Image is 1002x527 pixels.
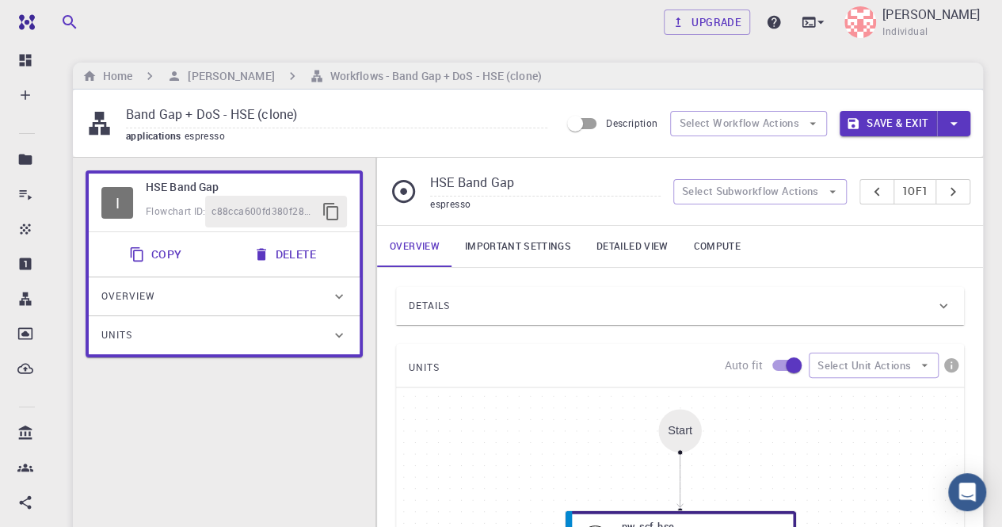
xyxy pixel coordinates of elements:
[101,284,155,309] span: Overview
[606,116,657,129] span: Description
[430,197,471,210] span: espresso
[882,24,928,40] span: Individual
[409,293,450,319] span: Details
[939,353,964,378] button: info
[101,323,132,348] span: Units
[844,6,876,38] img: JD Francois
[725,357,763,373] p: Auto fit
[409,355,440,380] span: UNITS
[101,187,133,219] div: I
[948,473,986,511] div: Open Intercom Messenger
[211,204,315,220] span: c88cca600fd380f28c12e39c
[670,111,827,136] button: Select Workflow Actions
[185,129,231,142] span: espresso
[396,287,964,325] div: Details
[244,239,329,270] button: Delete
[452,226,584,267] a: Important settings
[882,5,980,24] p: [PERSON_NAME]
[146,178,347,196] h6: HSE Band Gap
[101,187,133,219] span: Idle
[893,179,937,204] button: 1of1
[120,239,195,270] button: Copy
[89,316,360,354] div: Units
[324,67,542,85] h6: Workflows - Band Gap + DoS - HSE (clone)
[859,179,971,204] div: pager
[146,204,205,217] span: Flowchart ID:
[79,67,545,85] nav: breadcrumb
[658,409,702,453] div: Start
[377,226,452,267] a: Overview
[664,10,750,35] a: Upgrade
[680,226,752,267] a: Compute
[673,179,847,204] button: Select Subworkflow Actions
[840,111,937,136] button: Save & Exit
[584,226,680,267] a: Detailed view
[809,353,939,378] button: Select Unit Actions
[97,67,132,85] h6: Home
[89,277,360,315] div: Overview
[32,11,89,25] span: Support
[13,14,35,30] img: logo
[126,129,185,142] span: applications
[668,424,692,437] div: Start
[181,67,274,85] h6: [PERSON_NAME]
